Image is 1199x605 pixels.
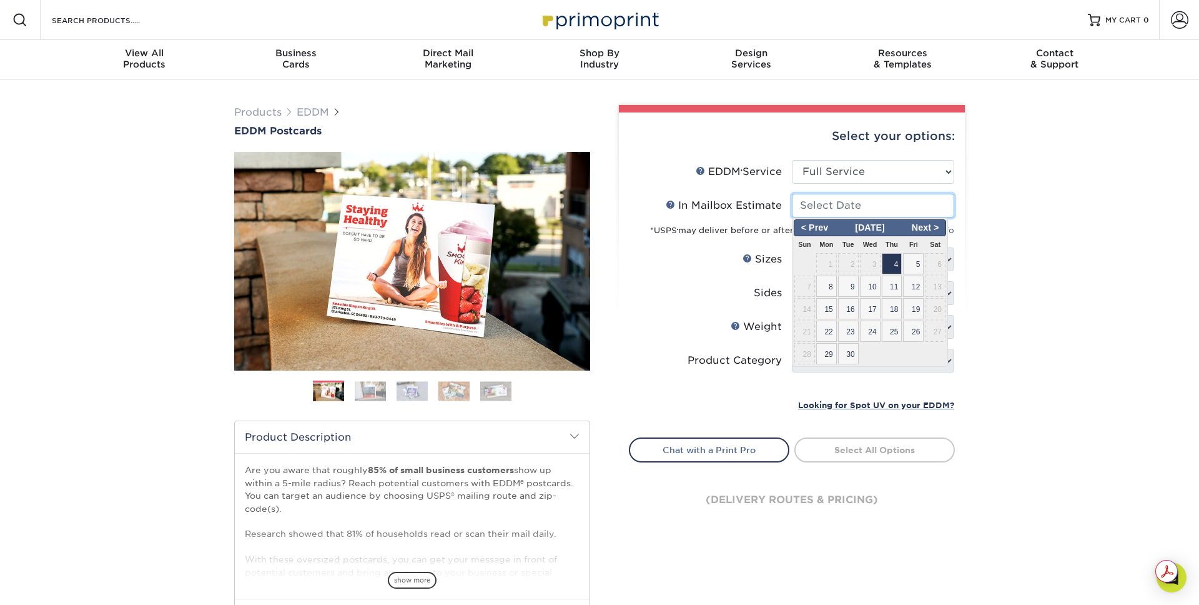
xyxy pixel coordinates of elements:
[69,40,220,80] a: View AllProducts
[235,421,590,453] h2: Product Description
[524,47,676,70] div: Industry
[741,169,743,174] sup: ®
[837,236,859,252] th: Tue
[860,253,881,274] span: 3
[827,47,979,59] span: Resources
[696,164,782,179] div: EDDM Service
[792,194,954,217] input: Select Date
[69,47,220,59] span: View All
[851,222,889,232] span: [DATE]
[524,47,676,59] span: Shop By
[480,381,511,401] img: EDDM 05
[902,236,924,252] th: Fri
[816,236,837,252] th: Mon
[838,343,859,364] span: 30
[234,125,322,137] span: EDDM Postcards
[794,321,815,342] span: 21
[220,40,372,80] a: BusinessCards
[629,462,955,537] div: (delivery routes & pricing)
[355,381,386,401] img: EDDM 02
[629,112,955,160] div: Select your options:
[234,125,590,137] a: EDDM Postcards
[816,321,837,342] span: 22
[51,12,172,27] input: SEARCH PRODUCTS.....
[882,276,902,297] span: 11
[860,321,881,342] span: 24
[860,298,881,319] span: 17
[903,321,924,342] span: 26
[537,6,662,33] img: Primoprint
[881,236,903,252] th: Thu
[368,465,514,475] strong: 85% of small business customers
[69,47,220,70] div: Products
[794,343,815,364] span: 28
[1143,16,1149,24] span: 0
[979,47,1130,59] span: Contact
[372,47,524,59] span: Direct Mail
[903,276,924,297] span: 12
[731,319,782,334] div: Weight
[794,276,815,297] span: 7
[794,236,816,252] th: Sun
[798,399,954,411] a: Looking for Spot UV on your EDDM?
[650,226,954,235] small: *USPS may deliver before or after the target estimate
[882,298,902,319] span: 18
[882,253,902,274] span: 4
[816,253,837,274] span: 1
[798,401,954,410] small: Looking for Spot UV on your EDDM?
[860,276,881,297] span: 10
[688,353,782,368] div: Product Category
[816,298,837,319] span: 15
[925,253,945,274] span: 6
[297,106,329,118] a: EDDM
[524,40,676,80] a: Shop ByIndustry
[979,40,1130,80] a: Contact& Support
[827,40,979,80] a: Resources& Templates
[677,228,678,232] sup: ®
[924,236,946,252] th: Sat
[794,437,955,462] a: Select All Options
[397,381,428,401] img: EDDM 03
[882,321,902,342] span: 25
[629,437,789,462] a: Chat with a Print Pro
[979,47,1130,70] div: & Support
[903,298,924,319] span: 19
[1105,15,1141,26] span: MY CART
[438,381,470,401] img: EDDM 04
[816,276,837,297] span: 8
[220,47,372,70] div: Cards
[903,253,924,274] span: 5
[220,47,372,59] span: Business
[827,47,979,70] div: & Templates
[743,252,782,267] div: Sizes
[372,40,524,80] a: Direct MailMarketing
[234,106,282,118] a: Products
[838,321,859,342] span: 23
[675,47,827,70] div: Services
[925,321,945,342] span: 27
[234,138,590,384] img: EDDM Postcards 01
[754,286,782,301] div: Sides
[906,221,944,235] span: Next >
[816,343,837,364] span: 29
[859,236,881,252] th: Wed
[794,298,815,319] span: 14
[796,221,834,235] span: < Prev
[838,276,859,297] span: 9
[666,198,782,213] div: In Mailbox Estimate
[838,253,859,274] span: 2
[313,381,344,403] img: EDDM 01
[372,47,524,70] div: Marketing
[675,40,827,80] a: DesignServices
[925,276,945,297] span: 13
[388,572,437,589] span: show more
[925,298,945,319] span: 20
[675,47,827,59] span: Design
[838,298,859,319] span: 16
[3,567,106,601] iframe: Google Customer Reviews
